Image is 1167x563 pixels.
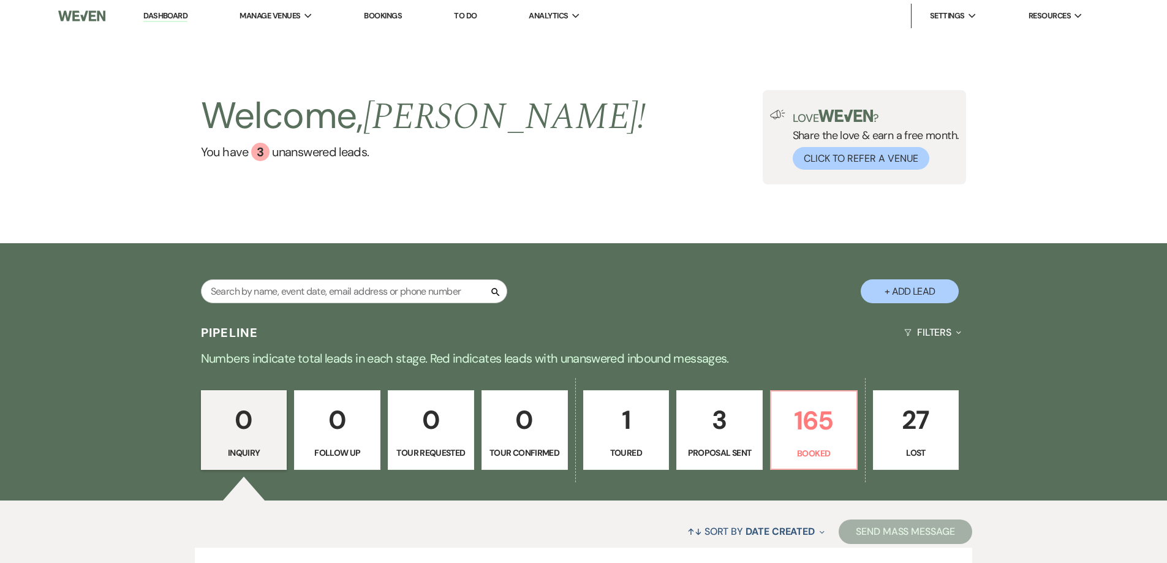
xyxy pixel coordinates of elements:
[240,10,300,22] span: Manage Venues
[861,279,959,303] button: + Add Lead
[591,446,662,459] p: Toured
[687,525,702,538] span: ↑↓
[143,10,187,22] a: Dashboard
[201,390,287,470] a: 0Inquiry
[591,399,662,440] p: 1
[1029,10,1071,22] span: Resources
[143,349,1025,368] p: Numbers indicate total leads in each stage. Red indicates leads with unanswered inbound messages.
[363,89,646,145] span: [PERSON_NAME] !
[364,10,402,21] a: Bookings
[482,390,568,470] a: 0Tour Confirmed
[684,399,755,440] p: 3
[684,446,755,459] p: Proposal Sent
[201,143,646,161] a: You have 3 unanswered leads.
[396,399,466,440] p: 0
[779,447,849,460] p: Booked
[770,110,785,119] img: loud-speaker-illustration.svg
[302,399,372,440] p: 0
[529,10,568,22] span: Analytics
[839,520,972,544] button: Send Mass Message
[930,10,965,22] span: Settings
[251,143,270,161] div: 3
[388,390,474,470] a: 0Tour Requested
[209,399,279,440] p: 0
[881,446,951,459] p: Lost
[201,279,507,303] input: Search by name, event date, email address or phone number
[682,515,829,548] button: Sort By Date Created
[294,390,380,470] a: 0Follow Up
[201,324,259,341] h3: Pipeline
[583,390,670,470] a: 1Toured
[209,446,279,459] p: Inquiry
[396,446,466,459] p: Tour Requested
[818,110,873,122] img: weven-logo-green.svg
[881,399,951,440] p: 27
[785,110,959,170] div: Share the love & earn a free month.
[779,400,849,441] p: 165
[676,390,763,470] a: 3Proposal Sent
[489,446,560,459] p: Tour Confirmed
[873,390,959,470] a: 27Lost
[746,525,815,538] span: Date Created
[58,3,105,29] img: Weven Logo
[899,316,966,349] button: Filters
[454,10,477,21] a: To Do
[302,446,372,459] p: Follow Up
[770,390,858,470] a: 165Booked
[489,399,560,440] p: 0
[793,110,959,124] p: Love ?
[793,147,929,170] button: Click to Refer a Venue
[201,90,646,143] h2: Welcome,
